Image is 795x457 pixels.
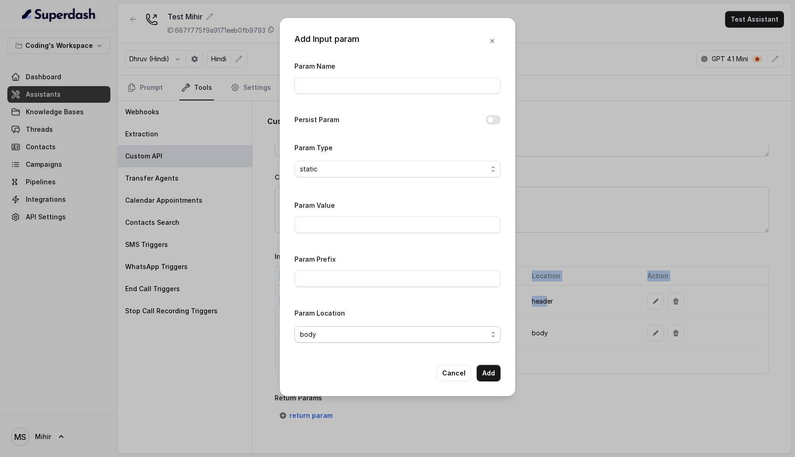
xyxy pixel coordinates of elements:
[294,309,345,317] label: Param Location
[294,201,335,209] label: Param Value
[300,329,488,340] span: body
[300,164,488,175] span: static
[437,365,471,381] button: Cancel
[294,114,339,125] label: Persist Param
[294,161,501,177] button: static
[294,255,336,263] label: Param Prefix
[294,326,501,343] button: body
[294,144,333,152] label: Param Type
[294,33,359,49] div: Add Input param
[294,62,335,70] label: Param Name
[477,365,501,381] button: Add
